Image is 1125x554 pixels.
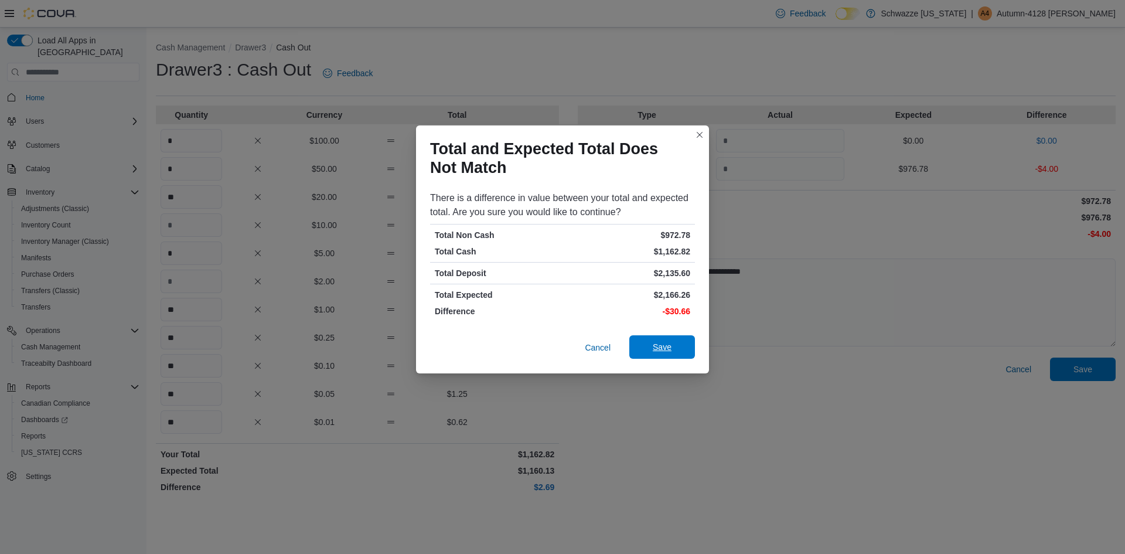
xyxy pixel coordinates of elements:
[565,267,690,279] p: $2,135.60
[430,191,695,219] div: There is a difference in value between your total and expected total. Are you sure you would like...
[430,140,686,177] h1: Total and Expected Total Does Not Match
[693,128,707,142] button: Closes this modal window
[580,336,615,359] button: Cancel
[629,335,695,359] button: Save
[585,342,611,354] span: Cancel
[435,267,560,279] p: Total Deposit
[565,305,690,317] p: -$30.66
[435,289,560,301] p: Total Expected
[565,246,690,257] p: $1,162.82
[435,246,560,257] p: Total Cash
[565,289,690,301] p: $2,166.26
[435,229,560,241] p: Total Non Cash
[653,341,671,353] span: Save
[435,305,560,317] p: Difference
[565,229,690,241] p: $972.78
